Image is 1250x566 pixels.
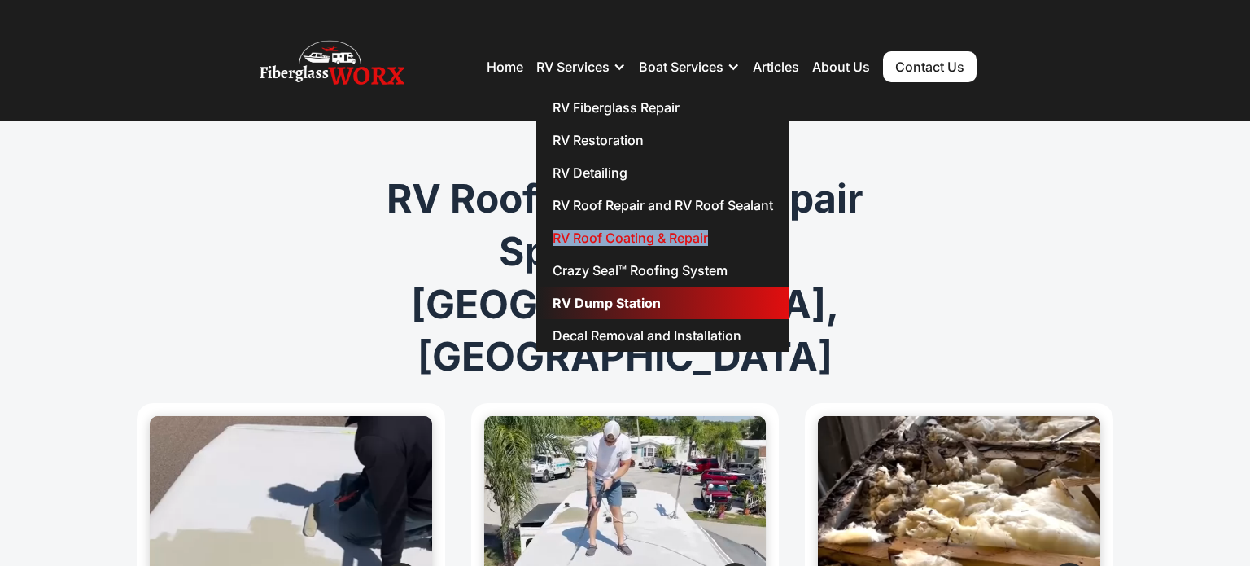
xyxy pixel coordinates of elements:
[639,42,740,91] div: Boat Services
[536,189,789,222] a: RV Roof Repair and RV Roof Sealant
[536,91,789,124] a: RV Fiberglass Repair
[260,34,404,99] img: Fiberglass WorX – RV Repair, RV Roof & RV Detailing
[536,287,789,319] a: RV Dump Station
[753,59,799,75] a: Articles
[536,124,789,156] a: RV Restoration
[536,59,610,75] div: RV Services
[812,59,870,75] a: About Us
[536,156,789,189] a: RV Detailing
[312,173,937,384] h1: RV Roof Coating & Repair Specialists in [GEOGRAPHIC_DATA], [GEOGRAPHIC_DATA]
[639,59,723,75] div: Boat Services
[536,319,789,352] a: Decal Removal and Installation
[487,59,523,75] a: Home
[536,42,626,91] div: RV Services
[536,222,789,254] a: RV Roof Coating & Repair
[536,254,789,287] a: Crazy Seal™ Roofing System
[883,51,977,82] a: Contact Us
[536,91,789,352] nav: RV Services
